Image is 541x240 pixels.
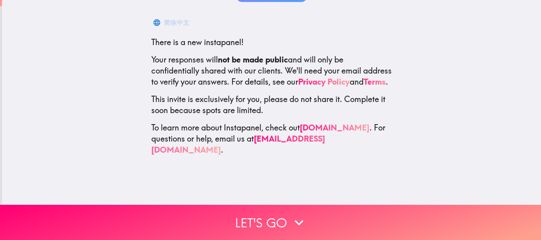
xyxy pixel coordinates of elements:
[298,77,350,87] a: Privacy Policy
[151,54,392,87] p: Your responses will and will only be confidentially shared with our clients. We'll need your emai...
[218,55,288,64] b: not be made public
[151,94,392,116] p: This invite is exclusively for you, please do not share it. Complete it soon because spots are li...
[151,122,392,155] p: To learn more about Instapanel, check out . For questions or help, email us at .
[151,37,244,47] span: There is a new instapanel!
[151,15,192,30] button: 简体中文
[300,123,370,132] a: [DOMAIN_NAME]
[151,134,325,155] a: [EMAIL_ADDRESS][DOMAIN_NAME]
[364,77,386,87] a: Terms
[164,17,189,28] div: 简体中文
